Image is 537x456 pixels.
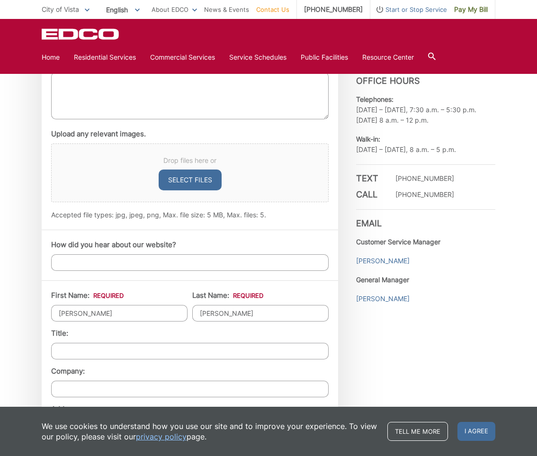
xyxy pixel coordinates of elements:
strong: General Manager [356,276,409,284]
label: Last Name: [192,291,263,300]
h3: Office Hours [356,67,495,86]
a: About EDCO [152,4,197,15]
label: Title: [51,329,68,338]
a: privacy policy [136,431,187,442]
h3: Text [356,173,385,184]
span: English [99,2,147,18]
a: Commercial Services [150,52,215,63]
span: Accepted file types: jpg, jpeg, png, Max. file size: 5 MB, Max. files: 5. [51,211,266,219]
a: Service Schedules [229,52,286,63]
a: [PERSON_NAME] [356,294,410,304]
label: First Name: [51,291,124,300]
button: select files, upload any relevant images. [159,170,222,190]
a: Tell me more [387,422,448,441]
label: Upload any relevant images. [51,130,146,138]
p: We use cookies to understand how you use our site and to improve your experience. To view our pol... [42,421,378,442]
h3: Email [356,209,495,229]
a: Resource Center [362,52,414,63]
strong: Customer Service Manager [356,238,440,246]
label: Address: [51,405,115,413]
a: [PERSON_NAME] [356,256,410,266]
a: News & Events [204,4,249,15]
a: Residential Services [74,52,136,63]
p: [PHONE_NUMBER] [395,173,454,184]
a: Contact Us [256,4,289,15]
span: I agree [457,422,495,441]
span: Drop files here or [63,155,317,166]
span: City of Vista [42,5,79,13]
a: Public Facilities [301,52,348,63]
a: Home [42,52,60,63]
label: How did you hear about our website? [51,241,176,249]
p: [DATE] – [DATE], 7:30 a.m. – 5:30 p.m. [DATE] 8 a.m. – 12 p.m. [356,94,495,125]
p: [DATE] – [DATE], 8 a.m. – 5 p.m. [356,134,495,155]
h3: Call [356,189,385,200]
span: Pay My Bill [454,4,488,15]
p: [PHONE_NUMBER] [395,189,454,200]
b: Telephones: [356,95,394,103]
b: Walk-in: [356,135,380,143]
label: Company: [51,367,85,376]
a: EDCD logo. Return to the homepage. [42,28,120,40]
